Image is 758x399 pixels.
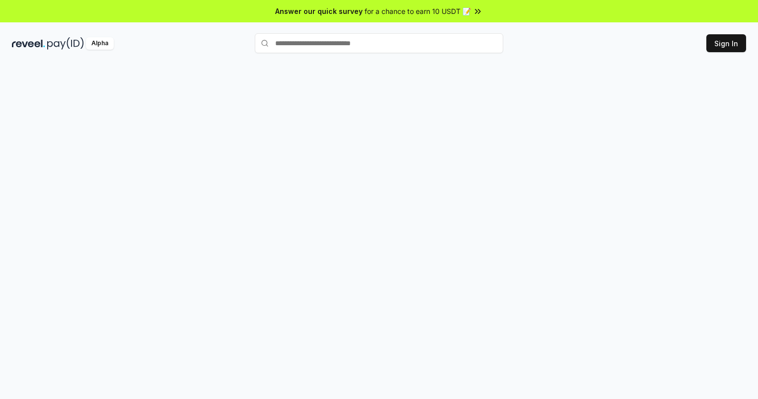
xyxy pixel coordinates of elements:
img: reveel_dark [12,37,45,50]
span: for a chance to earn 10 USDT 📝 [365,6,471,16]
div: Alpha [86,37,114,50]
span: Answer our quick survey [275,6,363,16]
img: pay_id [47,37,84,50]
button: Sign In [706,34,746,52]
